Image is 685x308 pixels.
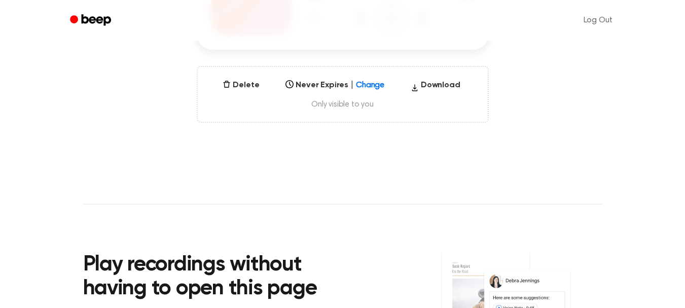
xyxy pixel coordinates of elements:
span: Only visible to you [210,99,476,110]
a: Log Out [573,8,623,32]
button: Delete [219,79,263,91]
a: Beep [63,11,120,30]
h2: Play recordings without having to open this page [83,253,356,301]
button: Download [407,79,464,95]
